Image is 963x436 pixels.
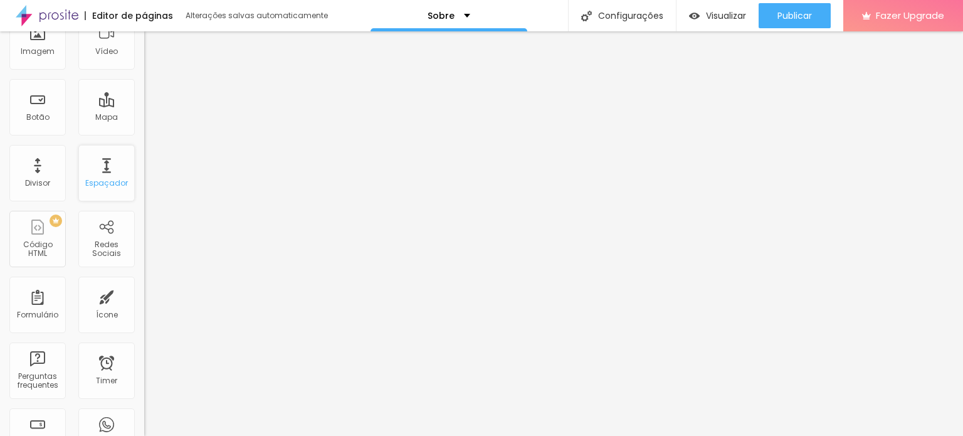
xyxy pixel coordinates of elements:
[13,240,62,258] div: Código HTML
[876,10,944,21] span: Fazer Upgrade
[581,11,592,21] img: Icone
[95,47,118,56] div: Vídeo
[21,47,55,56] div: Imagem
[777,11,812,21] span: Publicar
[96,376,117,385] div: Timer
[689,11,700,21] img: view-1.svg
[95,113,118,122] div: Mapa
[144,31,963,436] iframe: Editor
[186,12,330,19] div: Alterações salvas automaticamente
[17,311,58,319] div: Formulário
[85,179,128,188] div: Espaçador
[676,3,759,28] button: Visualizar
[85,11,173,20] div: Editor de páginas
[706,11,746,21] span: Visualizar
[82,240,131,258] div: Redes Sociais
[13,372,62,390] div: Perguntas frequentes
[759,3,831,28] button: Publicar
[25,179,50,188] div: Divisor
[96,311,118,319] div: Ícone
[26,113,50,122] div: Botão
[428,11,455,20] p: Sobre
